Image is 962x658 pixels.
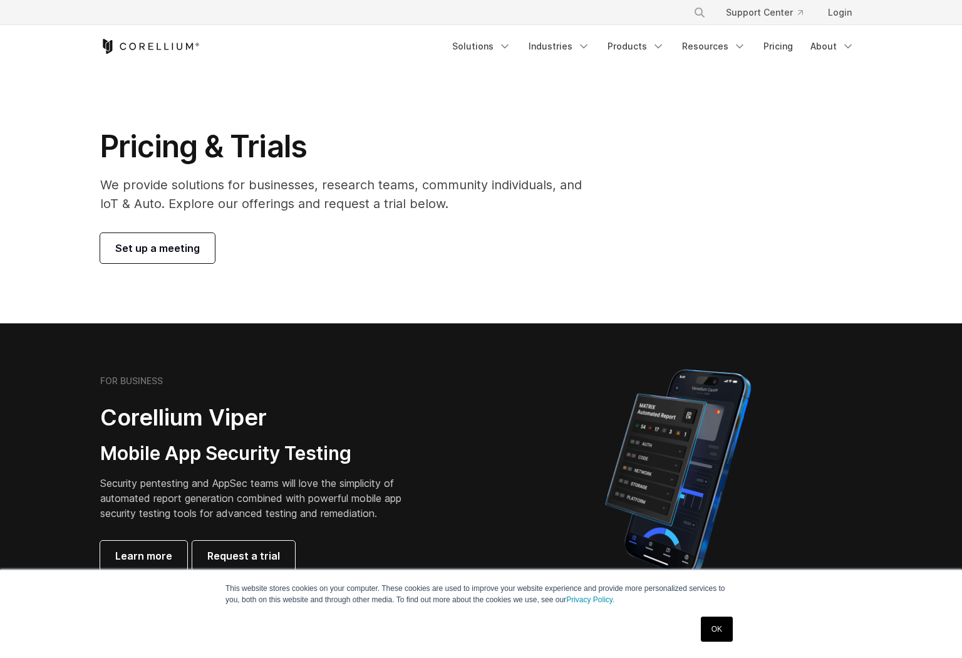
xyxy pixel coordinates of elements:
[225,583,737,605] p: This website stores cookies on your computer. These cookies are used to improve your website expe...
[100,404,421,432] h2: Corellium Viper
[115,548,172,563] span: Learn more
[115,241,200,256] span: Set up a meeting
[600,35,672,58] a: Products
[100,128,599,165] h1: Pricing & Trials
[678,1,862,24] div: Navigation Menu
[445,35,862,58] div: Navigation Menu
[716,1,813,24] a: Support Center
[566,595,614,604] a: Privacy Policy.
[688,1,711,24] button: Search
[100,442,421,466] h3: Mobile App Security Testing
[445,35,519,58] a: Solutions
[100,39,200,54] a: Corellium Home
[584,363,772,583] img: Corellium MATRIX automated report on iPhone showing app vulnerability test results across securit...
[100,541,187,571] a: Learn more
[207,548,280,563] span: Request a trial
[675,35,753,58] a: Resources
[100,175,599,213] p: We provide solutions for businesses, research teams, community individuals, and IoT & Auto. Explo...
[100,233,215,263] a: Set up a meeting
[192,541,295,571] a: Request a trial
[756,35,800,58] a: Pricing
[100,476,421,521] p: Security pentesting and AppSec teams will love the simplicity of automated report generation comb...
[803,35,862,58] a: About
[818,1,862,24] a: Login
[100,375,163,387] h6: FOR BUSINESS
[701,617,733,642] a: OK
[521,35,597,58] a: Industries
